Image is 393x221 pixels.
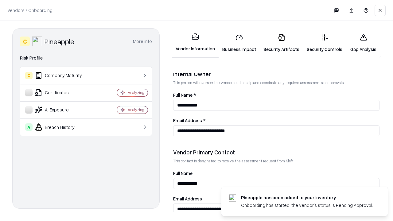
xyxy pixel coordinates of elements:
div: Risk Profile [20,54,152,62]
a: Security Controls [303,29,346,57]
a: Vendor Information [172,28,219,58]
div: C [20,37,30,46]
label: Full Name [173,171,379,176]
a: Business Impact [219,29,260,57]
div: A [25,123,33,131]
div: Breach History [25,123,99,131]
label: Full Name * [173,93,379,97]
div: Certificates [25,89,99,96]
div: Pineapple [45,37,74,46]
label: Email Address [173,196,379,201]
button: More info [133,36,152,47]
p: Vendors / Onboarding [7,7,53,14]
div: Company Maturity [25,72,99,79]
img: Pineapple [32,37,42,46]
a: Gap Analysis [346,29,381,57]
label: Email Address * [173,118,379,123]
div: AI Exposure [25,106,99,114]
div: Analyzing [128,107,144,112]
div: Vendor Primary Contact [173,149,379,156]
div: C [25,72,33,79]
div: Pineapple has been added to your inventory [241,194,373,201]
p: This contact is designated to receive the assessment request from Shift [173,158,379,164]
p: This person will oversee the vendor relationship and coordinate any required assessments or appro... [173,80,379,85]
div: Analyzing [128,90,144,95]
div: Onboarding has started, the vendor's status is Pending Approval. [241,202,373,208]
a: Security Artifacts [260,29,303,57]
div: Internal Owner [173,70,379,78]
img: pineappleenergy.com [229,194,236,202]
